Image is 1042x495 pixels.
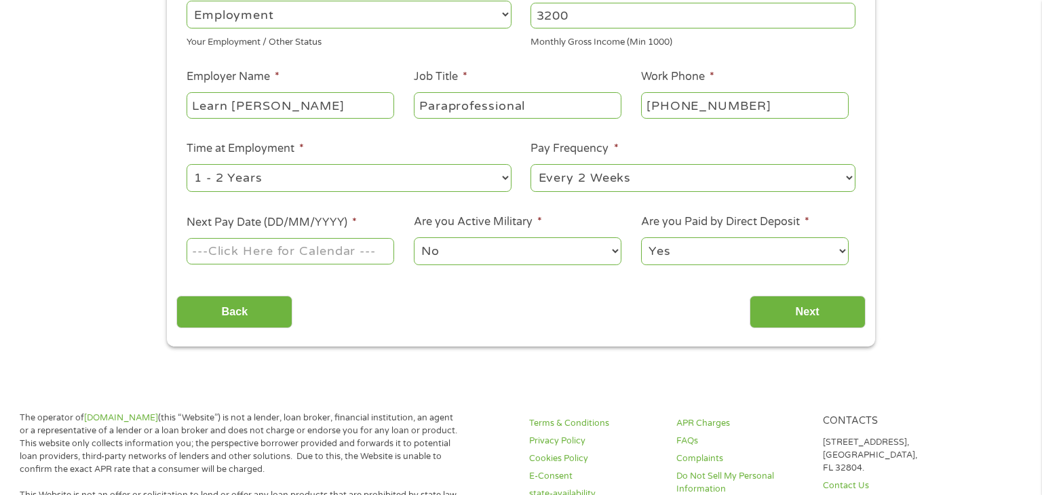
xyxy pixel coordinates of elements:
[187,70,279,84] label: Employer Name
[676,417,807,430] a: APR Charges
[187,31,512,49] div: Your Employment / Other Status
[414,70,467,84] label: Job Title
[676,435,807,448] a: FAQs
[530,31,855,49] div: Monthly Gross Income (Min 1000)
[530,3,855,28] input: 1800
[823,436,953,475] p: [STREET_ADDRESS], [GEOGRAPHIC_DATA], FL 32804.
[187,142,304,156] label: Time at Employment
[529,417,659,430] a: Terms & Conditions
[414,92,621,118] input: Cashier
[187,216,357,230] label: Next Pay Date (DD/MM/YYYY)
[676,452,807,465] a: Complaints
[529,470,659,483] a: E-Consent
[529,452,659,465] a: Cookies Policy
[823,415,953,428] h4: Contacts
[414,215,542,229] label: Are you Active Military
[823,479,953,492] a: Contact Us
[641,70,714,84] label: Work Phone
[529,435,659,448] a: Privacy Policy
[84,412,158,423] a: [DOMAIN_NAME]
[187,238,394,264] input: ---Click Here for Calendar ---
[641,215,809,229] label: Are you Paid by Direct Deposit
[750,296,866,329] input: Next
[530,142,618,156] label: Pay Frequency
[641,92,849,118] input: (231) 754-4010
[176,296,292,329] input: Back
[20,412,460,475] p: The operator of (this “Website”) is not a lender, loan broker, financial institution, an agent or...
[187,92,394,118] input: Walmart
